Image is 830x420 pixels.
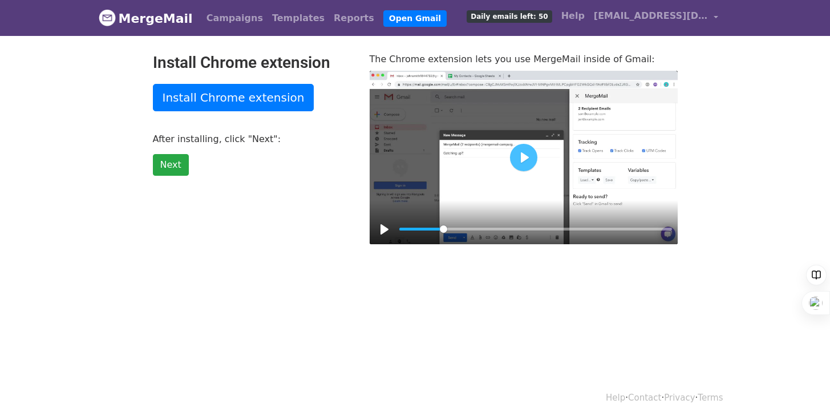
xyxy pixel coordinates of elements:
[383,10,447,27] a: Open Gmail
[153,84,314,111] a: Install Chrome extension
[773,365,830,420] iframe: Chat Widget
[370,53,678,65] p: The Chrome extension lets you use MergeMail inside of Gmail:
[467,10,552,23] span: Daily emails left: 50
[375,220,394,239] button: Play
[399,224,672,235] input: Seek
[664,393,695,403] a: Privacy
[202,7,268,30] a: Campaigns
[606,393,625,403] a: Help
[462,5,556,27] a: Daily emails left: 50
[153,133,353,145] p: After installing, click "Next":
[153,154,189,176] a: Next
[589,5,723,31] a: [EMAIL_ADDRESS][DOMAIN_NAME]
[510,144,537,171] button: Play
[99,9,116,26] img: MergeMail logo
[557,5,589,27] a: Help
[698,393,723,403] a: Terms
[268,7,329,30] a: Templates
[99,6,193,30] a: MergeMail
[329,7,379,30] a: Reports
[628,393,661,403] a: Contact
[594,9,708,23] span: [EMAIL_ADDRESS][DOMAIN_NAME]
[153,53,353,72] h2: Install Chrome extension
